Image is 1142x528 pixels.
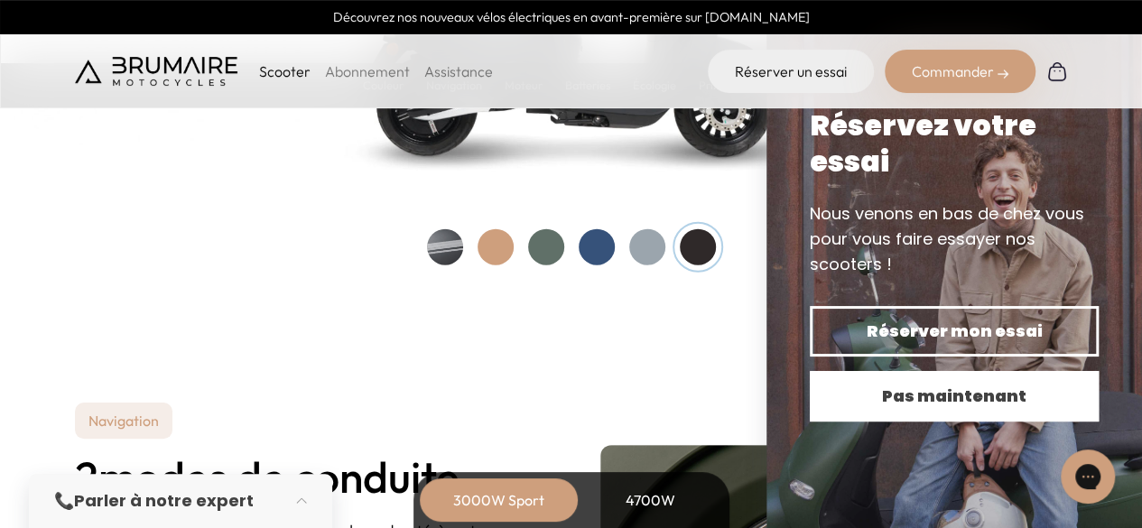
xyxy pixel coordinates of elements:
div: 4700W [579,478,723,522]
a: Assistance [424,62,493,80]
iframe: Gorgias live chat messenger [1052,443,1124,510]
p: Scooter [259,60,311,82]
img: Brumaire Motocycles [75,57,237,86]
div: Commander [885,50,1035,93]
a: Réserver un essai [708,50,874,93]
span: 2 [75,453,98,501]
p: Navigation [75,403,172,439]
h2: modes de conduite. [75,453,543,501]
img: Panier [1046,60,1068,82]
img: right-arrow-2.png [998,69,1008,79]
div: 3000W Sport [427,478,571,522]
a: Abonnement [325,62,410,80]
